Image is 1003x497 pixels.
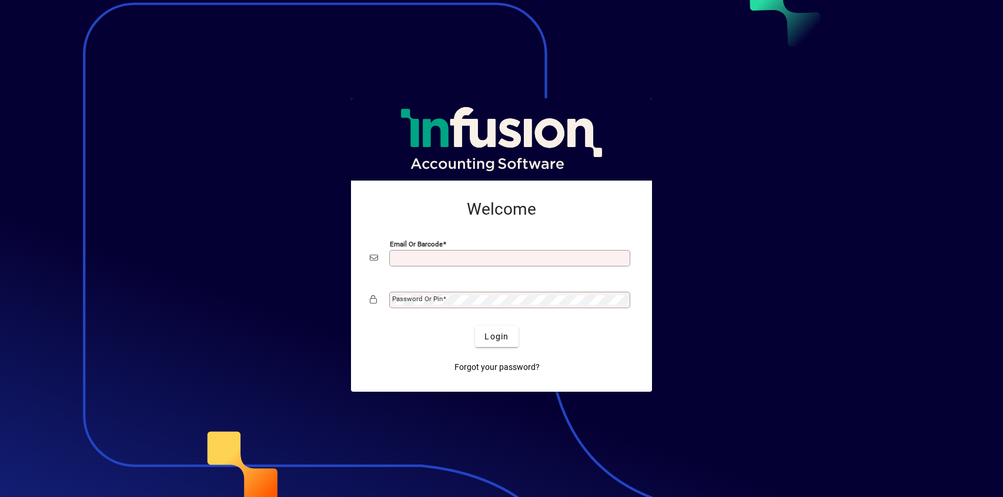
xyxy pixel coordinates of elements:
a: Forgot your password? [450,356,544,378]
mat-label: Email or Barcode [390,240,443,248]
h2: Welcome [370,199,633,219]
mat-label: Password or Pin [392,295,443,303]
span: Login [484,331,509,343]
span: Forgot your password? [454,361,540,373]
button: Login [475,326,518,347]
